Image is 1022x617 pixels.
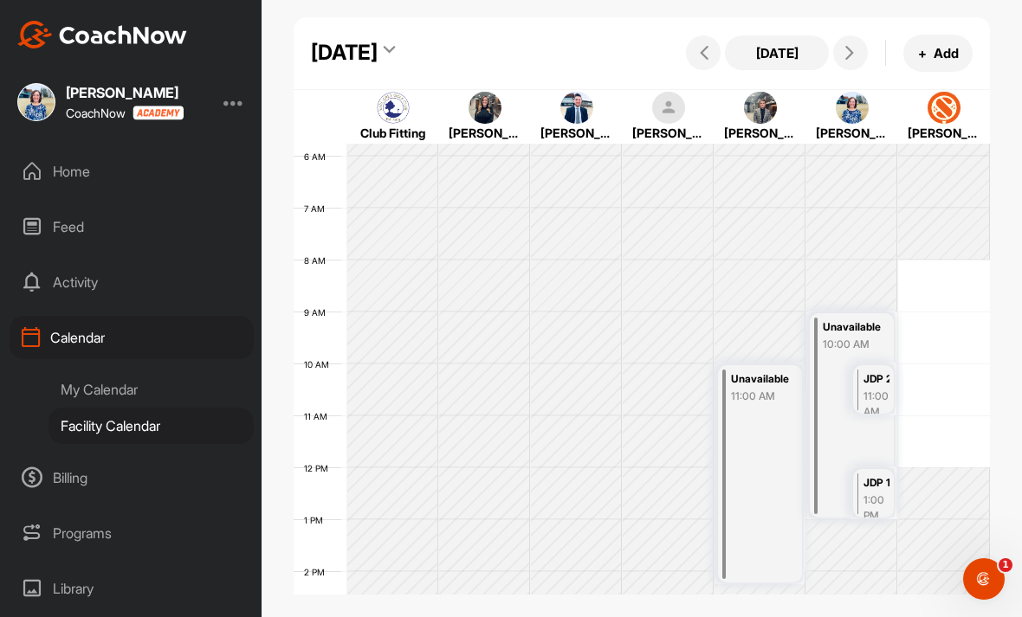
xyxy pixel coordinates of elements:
div: Feed [10,205,254,248]
div: Library [10,567,254,610]
div: 1 PM [294,515,340,525]
div: 11:00 AM [864,389,889,420]
img: square_1378129817317b93c9ae9eddd1143670.jpg [744,92,777,125]
div: Home [10,150,254,193]
div: 11:00 AM [731,389,792,404]
img: CoachNow acadmey [133,106,184,120]
div: 2 PM [294,567,342,577]
div: [PERSON_NAME] [540,124,612,142]
div: 11 AM [294,411,345,421]
div: Billing [10,456,254,499]
div: JDP 2.0 [864,370,889,389]
div: My Calendar [49,371,254,408]
div: 9 AM [294,307,343,318]
div: Unavailable [823,318,883,337]
img: square_59b5951ec70f512c9e4bfc00148ca972.jpg [836,92,869,125]
button: [DATE] [725,35,829,70]
img: square_5689d3a39b1c47f5f061efea0511b601.jpg [469,92,501,125]
img: CoachNow [17,21,187,48]
div: 6 AM [294,151,343,162]
div: [PERSON_NAME] [66,86,184,100]
img: square_0c1ed8b6e2276c90c2109add2d0b0545.jpg [928,92,961,125]
iframe: Intercom live chat [963,558,1005,600]
div: Calendar [10,316,254,359]
div: Activity [10,260,254,304]
div: Club Fitting [357,124,429,142]
div: 8 AM [294,255,343,266]
img: square_default-ef6cabf814de5a2bf16c804365e32c732080f9872bdf737d349900a9daf73cf9.png [652,92,685,125]
img: square_c24fd1ae86723af2b202bdcaa0a8f4da.jpg [560,92,593,125]
div: [PERSON_NAME] [449,124,521,142]
div: CoachNow [66,106,184,120]
div: 1:00 PM [864,492,889,524]
div: Programs [10,511,254,555]
div: 7 AM [294,203,342,214]
div: [PERSON_NAME] [816,124,888,142]
div: [PERSON_NAME] [632,124,704,142]
div: 12 PM [294,463,346,473]
div: Facility Calendar [49,408,254,444]
img: square_59b5951ec70f512c9e4bfc00148ca972.jpg [17,83,55,121]
div: 10:00 AM [823,337,883,352]
div: [DATE] [311,37,378,68]
img: square_674f797dff26e2203457fcb753041a6d.jpg [377,92,410,125]
button: +Add [903,35,973,72]
div: Unavailable [731,370,792,389]
span: + [918,44,927,62]
div: [PERSON_NAME] [908,124,980,142]
div: 10 AM [294,359,346,370]
span: 1 [999,558,1012,572]
div: [PERSON_NAME] [724,124,796,142]
div: JDP 1.0 [864,473,889,493]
